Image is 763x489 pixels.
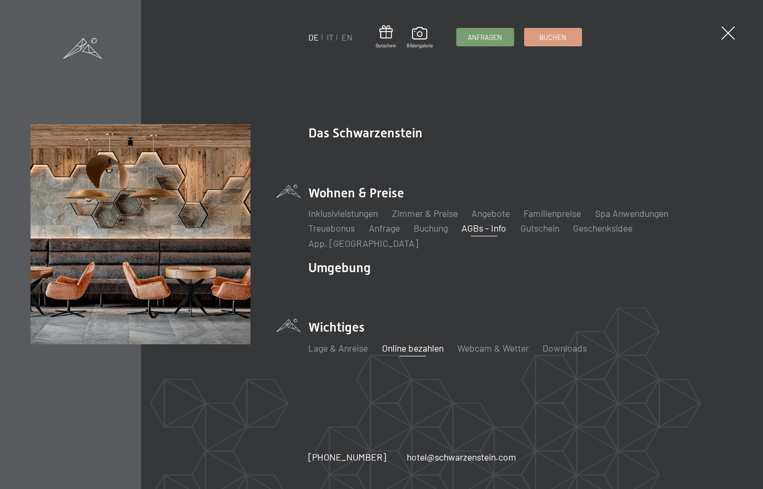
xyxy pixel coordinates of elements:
a: Online bezahlen [382,342,444,354]
a: Inklusivleistungen [308,207,378,219]
a: Spa Anwendungen [595,207,668,219]
a: EN [342,32,353,42]
span: Gutschein [376,43,396,49]
a: [PHONE_NUMBER] [308,451,386,464]
span: [PHONE_NUMBER] [308,451,386,463]
a: Webcam & Wetter [457,342,529,354]
a: Buchung [414,222,448,234]
a: Downloads [543,342,587,354]
span: Anfragen [468,33,502,42]
a: Geschenksidee [573,222,633,234]
a: AGBs - Info [461,222,506,234]
span: Buchen [539,33,566,42]
a: Familienpreise [524,207,581,219]
a: IT [327,32,334,42]
a: Bildergalerie [407,27,433,49]
a: Zimmer & Preise [392,207,458,219]
a: Angebote [471,207,510,219]
a: Buchen [525,28,581,46]
a: Treuebonus [308,222,355,234]
img: Wellnesshotels - Bar - Spieltische - Kinderunterhaltung [31,124,250,344]
span: Bildergalerie [407,43,433,49]
a: Anfragen [457,28,514,46]
a: Anfrage [369,222,400,234]
a: DE [308,32,319,42]
a: Gutschein [520,222,559,234]
a: Lage & Anreise [308,342,368,354]
a: hotel@schwarzenstein.com [407,451,516,464]
a: App. [GEOGRAPHIC_DATA] [308,237,418,249]
a: Gutschein [376,25,396,49]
